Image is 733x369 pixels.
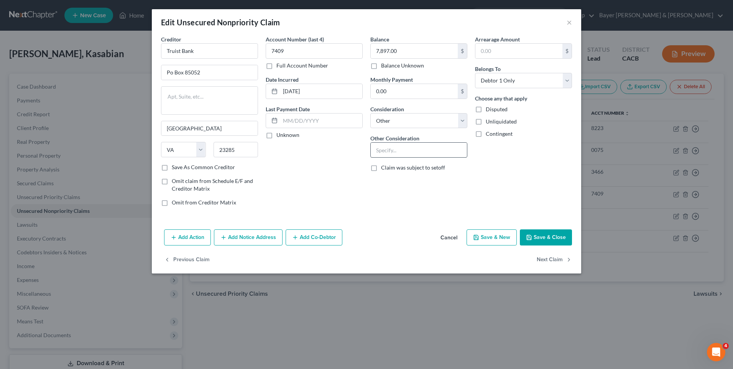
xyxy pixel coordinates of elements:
[161,65,258,80] input: Enter address...
[370,76,413,84] label: Monthly Payment
[486,106,508,112] span: Disputed
[280,84,362,99] input: MM/DD/YYYY
[486,118,517,125] span: Unliquidated
[381,62,424,69] label: Balance Unknown
[266,43,363,59] input: XXXX
[172,163,235,171] label: Save As Common Creditor
[214,142,258,157] input: Enter zip...
[475,66,501,72] span: Belongs To
[266,35,324,43] label: Account Number (last 4)
[475,35,520,43] label: Arrearage Amount
[486,130,513,137] span: Contingent
[161,43,258,59] input: Search creditor by name...
[567,18,572,27] button: ×
[475,44,562,58] input: 0.00
[276,131,299,139] label: Unknown
[371,143,467,157] input: Specify...
[214,229,283,245] button: Add Notice Address
[370,105,404,113] label: Consideration
[161,36,181,43] span: Creditor
[370,134,419,142] label: Other Consideration
[371,44,458,58] input: 0.00
[562,44,572,58] div: $
[458,84,467,99] div: $
[280,114,362,128] input: MM/DD/YYYY
[286,229,342,245] button: Add Co-Debtor
[161,121,258,136] input: Enter city...
[266,105,310,113] label: Last Payment Date
[723,343,729,349] span: 4
[458,44,467,58] div: $
[467,229,517,245] button: Save & New
[434,230,463,245] button: Cancel
[276,62,328,69] label: Full Account Number
[520,229,572,245] button: Save & Close
[164,252,210,268] button: Previous Claim
[381,164,445,171] span: Claim was subject to setoff
[266,76,299,84] label: Date Incurred
[537,252,572,268] button: Next Claim
[172,178,253,192] span: Omit claim from Schedule E/F and Creditor Matrix
[161,17,280,28] div: Edit Unsecured Nonpriority Claim
[371,84,458,99] input: 0.00
[164,229,211,245] button: Add Action
[172,199,236,206] span: Omit from Creditor Matrix
[707,343,725,361] iframe: Intercom live chat
[370,35,389,43] label: Balance
[475,94,527,102] label: Choose any that apply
